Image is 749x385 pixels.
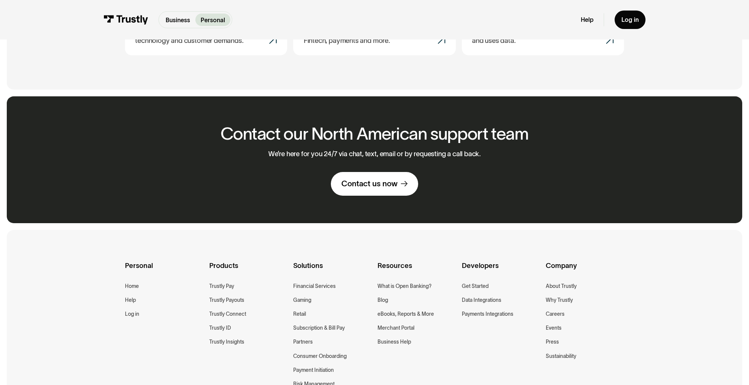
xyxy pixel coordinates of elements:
a: Trustly Connect [209,310,246,319]
p: Business [166,15,190,24]
img: Trustly Logo [104,15,148,24]
a: Data Integrations [462,296,501,305]
p: We’re here for you 24/7 via chat, text, email or by requesting a call back. [268,150,481,158]
a: Trustly Payouts [209,296,244,305]
a: Press [546,338,559,347]
a: Retail [293,310,306,319]
div: Personal [125,260,203,282]
a: Home [125,282,139,291]
a: Merchant Portal [378,324,414,333]
a: Gaming [293,296,311,305]
a: Business [161,14,195,26]
a: Log in [125,310,139,319]
a: Contact us now [331,172,418,196]
a: Subscription & Bill Pay [293,324,345,333]
a: Careers [546,310,565,319]
a: Partners [293,338,313,347]
a: Trustly ID [209,324,231,333]
a: Log in [615,11,646,29]
a: About Trustly [546,282,577,291]
div: Solutions [293,260,371,282]
a: Trustly Insights [209,338,244,347]
p: Personal [201,15,225,24]
div: Log in [621,16,639,24]
a: Help [125,296,136,305]
h2: Contact our North American support team [221,124,528,143]
a: Get Started [462,282,489,291]
a: Why Trustly [546,296,573,305]
a: eBooks, Reports & More [378,310,434,319]
a: Blog [378,296,388,305]
a: Help [581,16,594,24]
div: Contact us now [341,179,397,189]
a: What is Open Banking? [378,282,432,291]
div: Company [546,260,624,282]
div: Resources [378,260,456,282]
a: Events [546,324,562,333]
a: Business Help [378,338,411,347]
a: Trustly Pay [209,282,234,291]
div: Developers [462,260,540,282]
a: Payment Initiation [293,366,334,375]
a: Personal [195,14,230,26]
a: Payments Integrations [462,310,513,319]
a: Consumer Onboarding [293,352,347,361]
div: Products [209,260,288,282]
a: Financial Services [293,282,336,291]
a: Sustainability [546,352,576,361]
